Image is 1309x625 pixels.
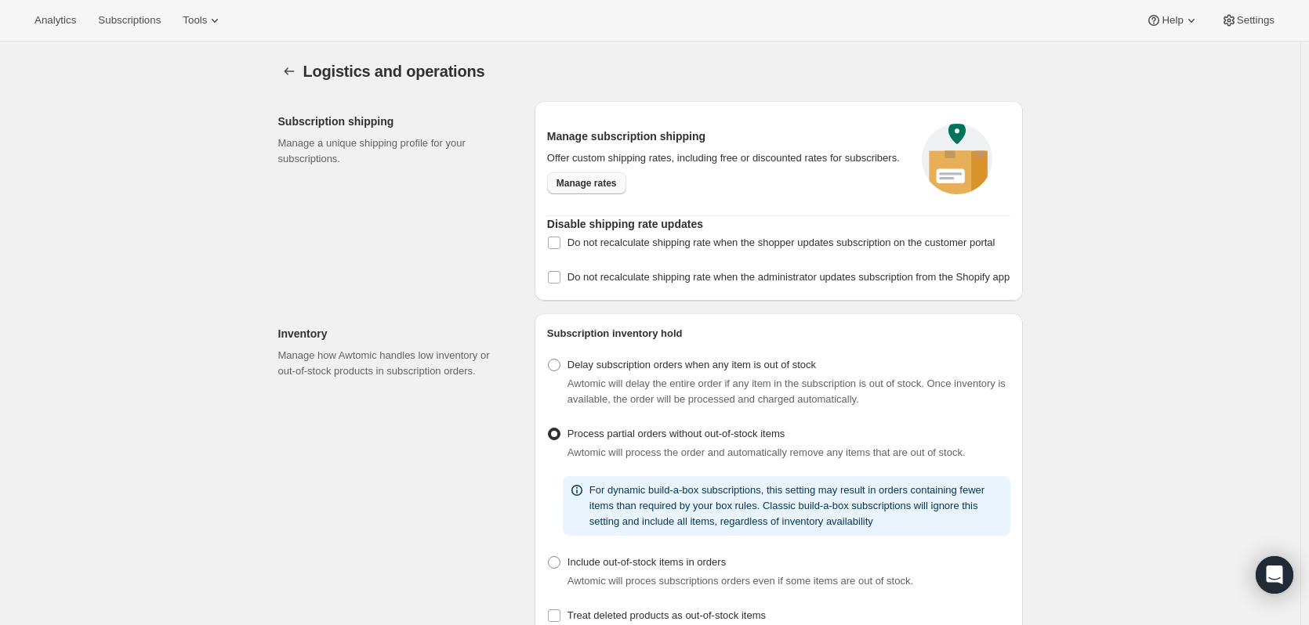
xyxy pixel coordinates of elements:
[547,172,626,194] a: Manage rates
[173,9,232,31] button: Tools
[25,9,85,31] button: Analytics
[589,482,1004,529] p: For dynamic build-a-box subscriptions, this setting may result in orders containing fewer items t...
[278,326,509,341] h2: Inventory
[567,428,785,439] span: Process partial orders without out-of-stock items
[567,575,913,587] span: Awtomic will proces subscriptions orders even if some items are out of stock.
[567,237,995,248] span: Do not recalculate shipping rate when the shopper updates subscription on the customer portal
[98,14,161,27] span: Subscriptions
[183,14,207,27] span: Tools
[303,63,485,80] span: Logistics and operations
[1162,14,1183,27] span: Help
[1237,14,1275,27] span: Settings
[567,359,816,370] span: Delay subscription orders when any item is out of stock
[567,556,726,568] span: Include out-of-stock items in orders
[567,271,1010,283] span: Do not recalculate shipping rate when the administrator updates subscription from the Shopify app
[1256,556,1293,594] div: Open Intercom Messenger
[34,14,76,27] span: Analytics
[278,135,509,167] p: Manage a unique shipping profile for your subscriptions.
[567,609,766,621] span: Treat deleted products as out-of-stock items
[547,150,904,166] p: Offer custom shipping rates, including free or discounted rates for subscribers.
[89,9,170,31] button: Subscriptions
[547,128,904,144] h2: Manage subscription shipping
[547,216,1010,232] h2: Disable shipping rate updates
[1137,9,1208,31] button: Help
[567,446,966,458] span: Awtomic will process the order and automatically remove any items that are out of stock.
[278,348,509,379] p: Manage how Awtomic handles low inventory or out-of-stock products in subscription orders.
[547,326,1010,341] h2: Subscription inventory hold
[1212,9,1284,31] button: Settings
[557,177,617,190] span: Manage rates
[278,60,300,82] button: Settings
[567,378,1006,405] span: Awtomic will delay the entire order if any item in the subscription is out of stock. Once invento...
[278,114,509,129] h2: Subscription shipping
